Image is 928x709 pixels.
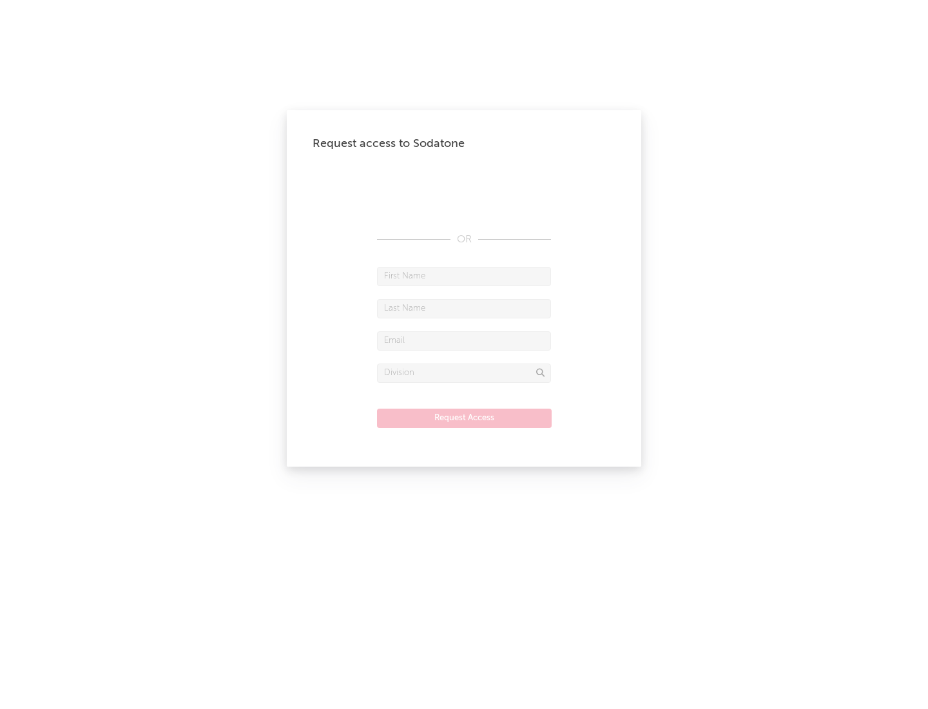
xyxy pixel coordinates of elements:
input: Division [377,364,551,383]
input: Last Name [377,299,551,318]
div: OR [377,232,551,248]
input: First Name [377,267,551,286]
div: Request access to Sodatone [313,136,615,151]
input: Email [377,331,551,351]
button: Request Access [377,409,552,428]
